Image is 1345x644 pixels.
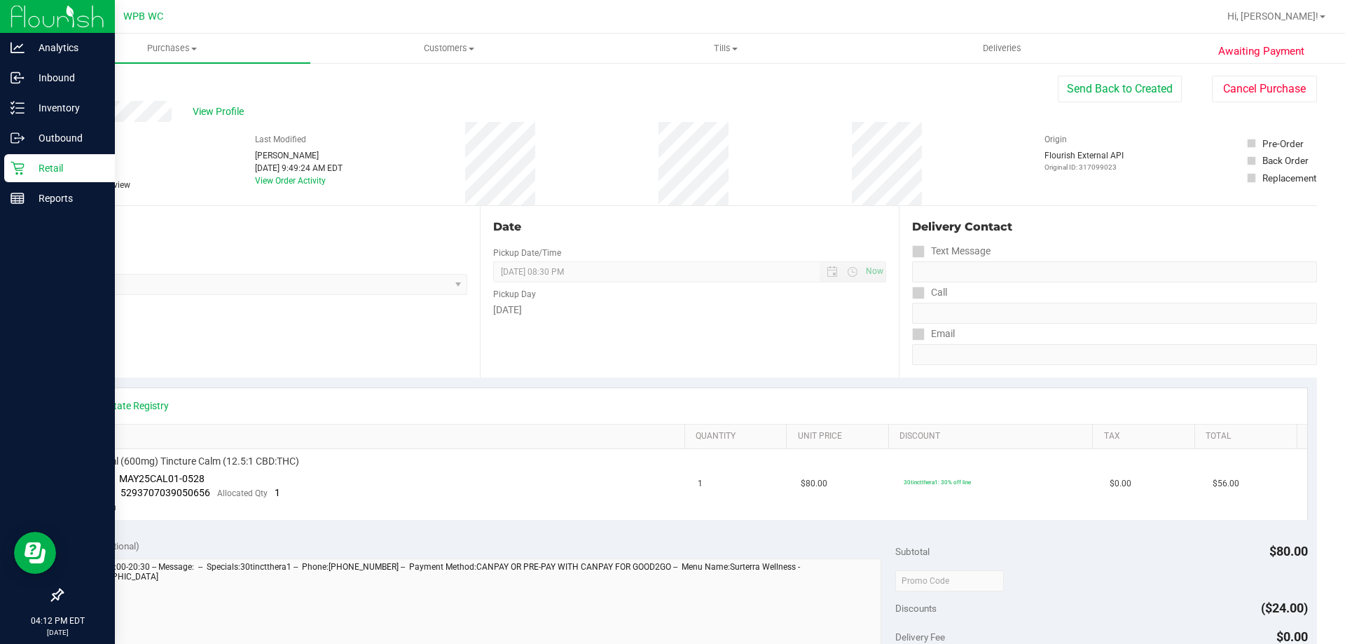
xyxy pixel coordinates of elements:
div: Date [493,219,885,235]
span: Tills [588,42,863,55]
a: Quantity [696,431,781,442]
label: Email [912,324,955,344]
span: View Profile [193,104,249,119]
a: SKU [83,431,679,442]
input: Format: (999) 999-9999 [912,261,1317,282]
span: 1 [698,477,703,491]
div: [DATE] [493,303,885,317]
div: Location [62,219,467,235]
div: Pre-Order [1262,137,1304,151]
p: Analytics [25,39,109,56]
div: Back Order [1262,153,1309,167]
button: Cancel Purchase [1212,76,1317,102]
span: $0.00 [1276,629,1308,644]
input: Format: (999) 999-9999 [912,303,1317,324]
a: Customers [310,34,587,63]
span: Deliveries [964,42,1040,55]
p: 04:12 PM EDT [6,615,109,627]
a: View Order Activity [255,176,326,186]
inline-svg: Analytics [11,41,25,55]
a: Tax [1104,431,1189,442]
p: [DATE] [6,627,109,638]
span: $0.00 [1110,477,1131,491]
span: $80.00 [1269,544,1308,559]
span: Subtotal [895,546,930,557]
inline-svg: Inbound [11,71,25,85]
a: Deliveries [864,34,1140,63]
span: ($24.00) [1261,601,1308,615]
span: Discounts [895,596,937,621]
span: $56.00 [1213,477,1239,491]
span: Delivery Fee [895,631,945,643]
p: Inbound [25,69,109,86]
span: 1 [275,487,280,498]
a: View State Registry [85,399,169,413]
a: Total [1206,431,1291,442]
div: [DATE] 9:49:24 AM EDT [255,162,343,174]
span: $80.00 [801,477,827,491]
inline-svg: Inventory [11,101,25,115]
div: Flourish External API [1044,149,1124,172]
a: Tills [587,34,864,63]
div: [PERSON_NAME] [255,149,343,162]
span: 5293707039050656 [120,487,210,498]
p: Original ID: 317099023 [1044,162,1124,172]
p: Outbound [25,130,109,146]
p: Reports [25,190,109,207]
inline-svg: Reports [11,191,25,205]
span: 30tinctthera1: 30% off line [904,479,971,486]
span: MAY25CAL01-0528 [119,473,205,484]
label: Pickup Date/Time [493,247,561,259]
span: WPB WC [123,11,163,22]
div: Replacement [1262,171,1316,185]
label: Pickup Day [493,288,536,301]
p: Retail [25,160,109,177]
label: Text Message [912,241,991,261]
label: Call [912,282,947,303]
span: Hi, [PERSON_NAME]! [1227,11,1318,22]
label: Last Modified [255,133,306,146]
a: Purchases [34,34,310,63]
span: Customers [311,42,586,55]
label: Origin [1044,133,1067,146]
a: Discount [899,431,1087,442]
div: Delivery Contact [912,219,1317,235]
span: Awaiting Payment [1218,43,1304,60]
iframe: Resource center [14,532,56,574]
button: Send Back to Created [1058,76,1182,102]
span: SW 30ml (600mg) Tincture Calm (12.5:1 CBD:THC) [81,455,299,468]
span: Purchases [34,42,310,55]
span: Allocated Qty [217,488,268,498]
inline-svg: Outbound [11,131,25,145]
input: Promo Code [895,570,1004,591]
a: Unit Price [798,431,883,442]
inline-svg: Retail [11,161,25,175]
p: Inventory [25,100,109,116]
